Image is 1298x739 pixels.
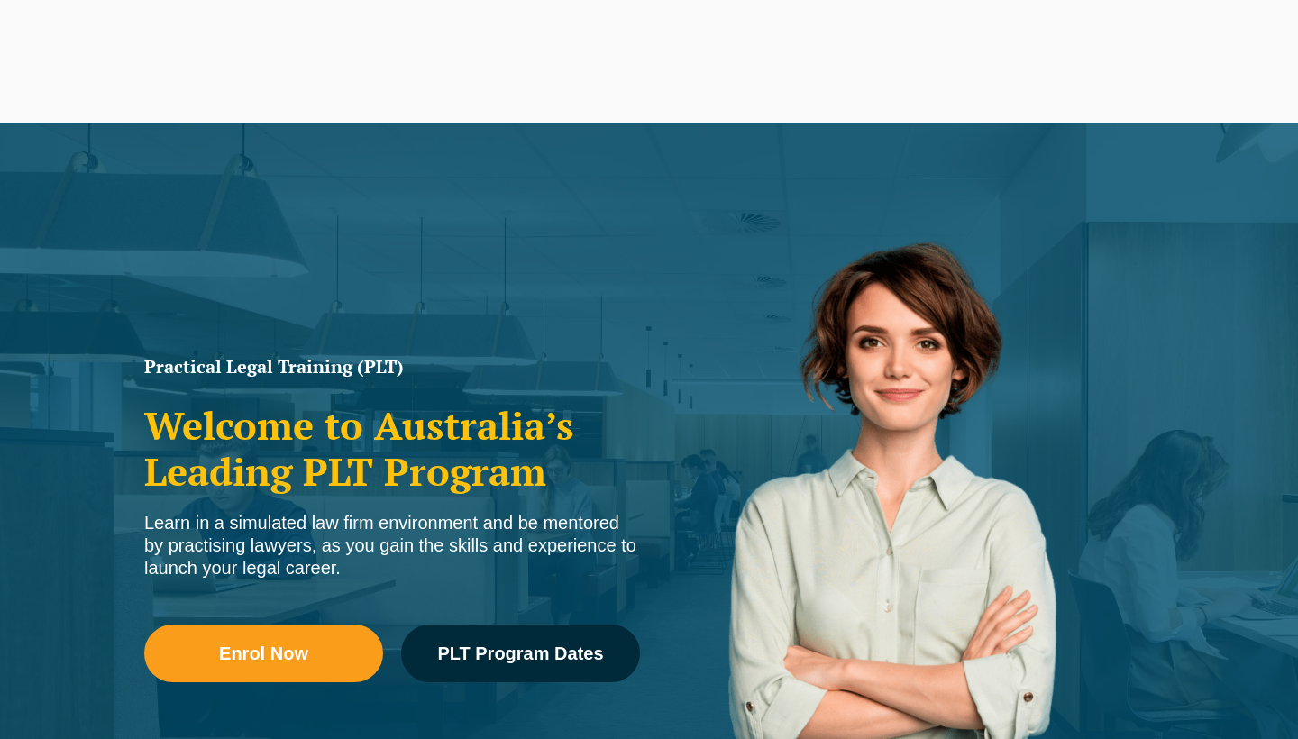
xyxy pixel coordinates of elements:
[219,644,308,662] span: Enrol Now
[144,403,640,494] h2: Welcome to Australia’s Leading PLT Program
[144,512,640,579] div: Learn in a simulated law firm environment and be mentored by practising lawyers, as you gain the ...
[437,644,603,662] span: PLT Program Dates
[401,625,640,682] a: PLT Program Dates
[144,625,383,682] a: Enrol Now
[144,358,640,376] h1: Practical Legal Training (PLT)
